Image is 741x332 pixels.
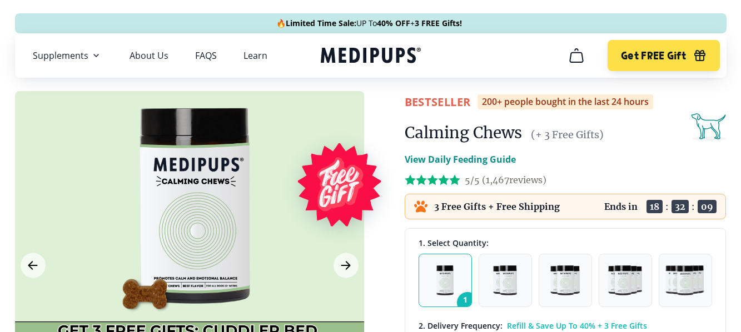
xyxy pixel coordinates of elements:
[334,253,359,278] button: Next Image
[604,201,638,212] p: Ends in
[436,265,454,295] img: Pack of 1 - Natural Dog Supplements
[405,123,522,143] h1: Calming Chews
[608,40,719,71] button: Get FREE Gift
[698,200,717,213] span: 09
[692,201,695,212] span: :
[507,320,647,331] span: Refill & Save Up To 40% + 3 Free Gifts
[672,200,689,213] span: 32
[195,50,217,61] a: FAQS
[621,49,686,62] span: Get FREE Gift
[457,292,478,313] span: 1
[550,265,579,295] img: Pack of 3 - Natural Dog Supplements
[434,201,560,212] p: 3 Free Gifts + Free Shipping
[493,265,516,295] img: Pack of 2 - Natural Dog Supplements
[478,94,653,109] div: 200+ people bought in the last 24 hours
[276,18,462,29] span: 🔥 UP To +
[130,50,168,61] a: About Us
[243,50,267,61] a: Learn
[405,94,471,109] span: BestSeller
[563,42,590,69] button: cart
[33,50,88,61] span: Supplements
[419,238,712,248] div: 1. Select Quantity:
[33,49,103,62] button: Supplements
[531,128,604,141] span: (+ 3 Free Gifts)
[21,253,46,278] button: Previous Image
[321,45,421,68] a: Medipups
[608,265,642,295] img: Pack of 4 - Natural Dog Supplements
[419,254,472,307] button: 1
[465,174,546,185] span: 5/5 ( 1,467 reviews)
[665,265,705,295] img: Pack of 5 - Natural Dog Supplements
[646,200,663,213] span: 18
[405,153,516,166] p: View Daily Feeding Guide
[665,201,669,212] span: :
[419,320,503,331] span: 2 . Delivery Frequency:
